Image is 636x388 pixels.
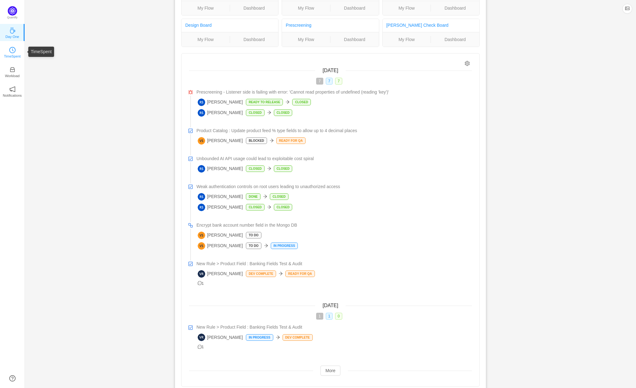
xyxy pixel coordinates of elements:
span: [PERSON_NAME] [198,137,243,145]
p: Closed [274,110,292,116]
i: icon: inbox [9,67,16,73]
span: [PERSON_NAME] [198,232,243,239]
p: Dev Complete [283,335,312,340]
button: More [320,366,340,376]
span: Encrypt bank account number field in the Mongo DB [196,222,297,229]
a: My Flow [182,36,230,43]
i: icon: arrow-right [270,138,274,143]
span: [PERSON_NAME] [198,270,243,278]
img: VR [198,334,205,341]
img: RS [198,99,205,106]
a: icon: notificationNotifications [9,88,16,94]
span: Unbounded AI API usage could lead to exploitable cost spiral [196,155,314,162]
a: Dashboard [230,5,279,12]
a: Prescreening - Listener side is failing with error: 'Cannot read properties of undefined (reading... [196,89,472,95]
i: icon: message [198,281,202,285]
p: In Progress [246,335,273,340]
img: RS [198,193,205,201]
i: icon: arrow-right [267,110,271,115]
span: [PERSON_NAME] [198,242,243,250]
img: RS [198,165,205,173]
span: 7 [316,78,323,85]
span: New Rule > Product Field : Banking Fields Test & Audit [196,324,302,330]
p: Closed [274,204,292,210]
p: To Do [246,243,261,249]
p: Blocked [246,138,266,144]
img: VR [198,270,205,278]
p: Dev Complete [246,271,276,277]
a: Design Board [185,23,212,28]
span: 7 [326,78,333,85]
p: To Do [246,232,261,238]
p: Notifications [3,93,22,98]
span: 7 [335,78,342,85]
p: Closed [293,99,311,105]
i: icon: arrow-right [263,194,267,199]
i: icon: arrow-right [285,100,290,104]
span: 1 [198,345,204,349]
p: Closed [274,166,292,172]
a: icon: question-circle [9,375,16,381]
img: RS [198,109,205,117]
a: Dashboard [330,36,379,43]
p: Workload [5,73,20,79]
i: icon: arrow-right [264,243,268,248]
a: My Flow [182,5,230,12]
span: 1 [316,313,323,320]
span: 0 [335,313,342,320]
i: icon: arrow-right [276,335,280,339]
i: icon: notification [9,86,16,92]
a: Dashboard [431,36,479,43]
p: TimeSpent [4,53,21,59]
a: Dashboard [230,36,279,43]
p: Day One [5,34,19,39]
span: [DATE] [323,68,338,73]
p: Closed [246,166,264,172]
span: Prescreening - Listener side is failing with error: 'Cannot read properties of undefined (reading... [196,89,389,95]
a: Encrypt bank account number field in the Mongo DB [196,222,472,229]
img: VS [198,242,205,250]
a: My Flow [282,36,330,43]
i: icon: setting [465,61,470,66]
p: Quantify [7,16,18,20]
span: [PERSON_NAME] [198,165,243,173]
span: [PERSON_NAME] [198,334,243,341]
span: [PERSON_NAME] [198,109,243,117]
a: [PERSON_NAME] Check Board [386,23,449,28]
p: Closed [246,110,264,116]
a: New Rule > Product Field : Banking Fields Test & Audit [196,324,472,330]
img: Quantify [8,6,17,16]
i: icon: message [198,345,202,349]
img: VS [198,232,205,239]
a: icon: clock-circleTimeSpent [9,49,16,55]
p: Closed [246,204,264,210]
img: VS [198,137,205,145]
a: My Flow [282,5,330,12]
span: 1 [326,313,333,320]
span: [PERSON_NAME] [198,193,243,201]
a: Weak authentication controls on root users leading to unauthorized access [196,183,472,190]
span: Weak authentication controls on root users leading to unauthorized access [196,183,340,190]
span: New Rule > Product Field : Banking Fields Test & Audit [196,261,302,267]
p: Done [246,194,260,200]
p: Closed [270,194,288,200]
p: Ready for QA [277,138,306,144]
a: My Flow [383,5,431,12]
a: Dashboard [330,5,379,12]
img: RS [198,204,205,211]
a: Unbounded AI API usage could lead to exploitable cost spiral [196,155,472,162]
i: icon: arrow-right [279,271,283,276]
button: icon: picture [622,4,632,14]
i: icon: clock-circle [9,47,16,53]
i: icon: arrow-right [267,166,271,171]
a: icon: coffeeDay One [9,29,16,35]
span: [PERSON_NAME] [198,99,243,106]
span: [DATE] [323,303,338,308]
i: icon: coffee [9,27,16,34]
a: Dashboard [431,5,479,12]
p: Ready for QA [286,271,315,277]
i: icon: arrow-right [267,205,271,209]
a: Prescreening [286,23,311,28]
p: Ready to Release [246,99,283,105]
a: Product Catalog : Update product feed % type fields to allow up to 4 decimal places [196,127,472,134]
